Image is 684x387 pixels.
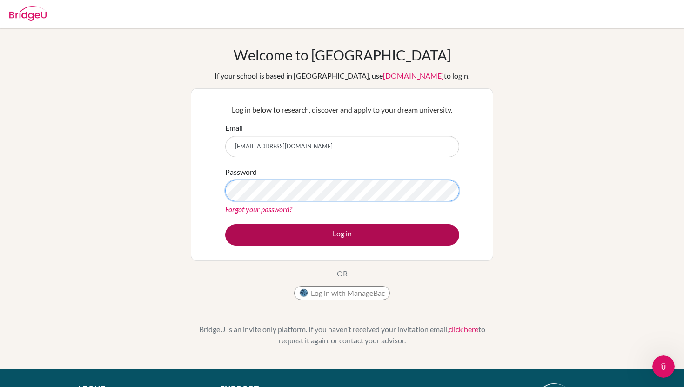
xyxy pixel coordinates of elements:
[383,71,444,80] a: [DOMAIN_NAME]
[449,325,478,334] a: click here
[9,6,47,21] img: Bridge-U
[337,268,348,279] p: OR
[225,167,257,178] label: Password
[225,122,243,133] label: Email
[294,286,390,300] button: Log in with ManageBac
[191,324,493,346] p: BridgeU is an invite only platform. If you haven’t received your invitation email, to request it ...
[225,205,292,214] a: Forgot your password?
[652,355,675,378] iframe: Intercom live chat
[225,104,459,115] p: Log in below to research, discover and apply to your dream university.
[234,47,451,63] h1: Welcome to [GEOGRAPHIC_DATA]
[215,70,469,81] div: If your school is based in [GEOGRAPHIC_DATA], use to login.
[225,224,459,246] button: Log in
